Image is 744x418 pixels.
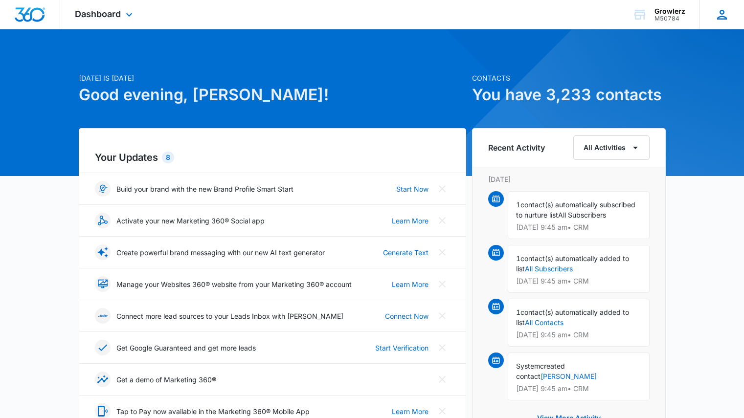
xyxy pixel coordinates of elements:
span: 1 [516,308,520,316]
p: [DATE] 9:45 am • CRM [516,385,641,392]
button: Close [434,213,450,228]
p: Get Google Guaranteed and get more leads [116,343,256,353]
button: Close [434,372,450,387]
span: contact(s) automatically added to list [516,254,629,273]
button: All Activities [573,135,650,160]
p: Get a demo of Marketing 360® [116,374,216,385]
h2: Your Updates [95,150,450,165]
p: Manage your Websites 360® website from your Marketing 360® account [116,279,352,289]
span: created contact [516,362,565,380]
p: [DATE] 9:45 am • CRM [516,278,641,285]
button: Close [434,181,450,197]
h1: You have 3,233 contacts [472,83,666,107]
h1: Good evening, [PERSON_NAME]! [79,83,466,107]
p: Create powerful brand messaging with our new AI text generator [116,247,325,258]
span: contact(s) automatically subscribed to nurture list [516,200,635,219]
p: [DATE] 9:45 am • CRM [516,331,641,338]
a: Start Verification [375,343,428,353]
button: Close [434,276,450,292]
p: [DATE] [488,174,650,184]
h6: Recent Activity [488,142,545,154]
span: Dashboard [75,9,121,19]
a: Connect Now [385,311,428,321]
a: Start Now [396,184,428,194]
span: 1 [516,200,520,209]
span: 1 [516,254,520,263]
p: Activate your new Marketing 360® Social app [116,216,265,226]
a: [PERSON_NAME] [541,372,597,380]
a: Generate Text [383,247,428,258]
button: Close [434,340,450,355]
a: Learn More [392,216,428,226]
span: All Subscribers [558,211,606,219]
p: [DATE] is [DATE] [79,73,466,83]
p: [DATE] 9:45 am • CRM [516,224,641,231]
a: Learn More [392,279,428,289]
span: System [516,362,540,370]
span: contact(s) automatically added to list [516,308,629,327]
p: Tap to Pay now available in the Marketing 360® Mobile App [116,406,310,417]
p: Build your brand with the new Brand Profile Smart Start [116,184,293,194]
button: Close [434,244,450,260]
a: All Subscribers [525,264,573,273]
div: 8 [162,152,174,163]
button: Close [434,308,450,324]
a: All Contacts [525,318,564,327]
p: Connect more lead sources to your Leads Inbox with [PERSON_NAME] [116,311,343,321]
a: Learn More [392,406,428,417]
div: account id [654,15,685,22]
p: Contacts [472,73,666,83]
div: account name [654,7,685,15]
